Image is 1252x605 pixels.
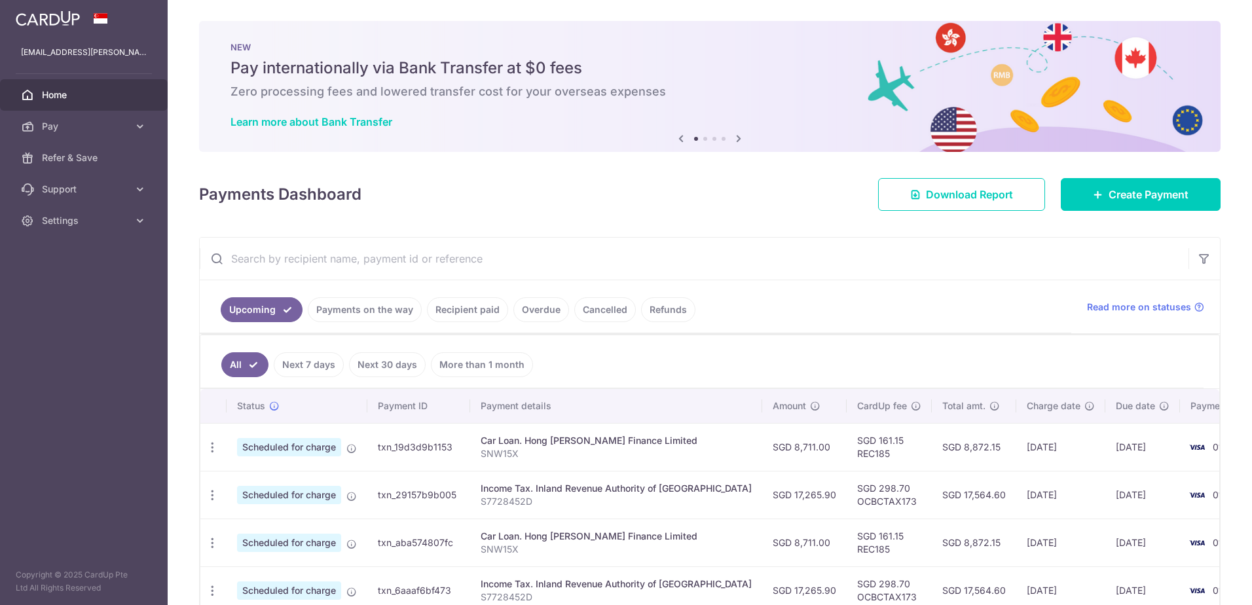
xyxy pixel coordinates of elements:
span: Read more on statuses [1087,301,1191,314]
img: Bank Card [1184,439,1210,455]
a: Upcoming [221,297,303,322]
p: S7728452D [481,591,752,604]
img: Bank transfer banner [199,21,1221,152]
p: NEW [230,42,1189,52]
p: S7728452D [481,495,752,508]
span: 0136 [1213,585,1234,596]
td: [DATE] [1016,519,1105,566]
span: Status [237,399,265,412]
span: Scheduled for charge [237,438,341,456]
span: Home [42,88,128,101]
span: 0136 [1213,537,1234,548]
span: Scheduled for charge [237,534,341,552]
th: Payment ID [367,389,470,423]
td: [DATE] [1016,471,1105,519]
img: Bank Card [1184,583,1210,598]
div: Income Tax. Inland Revenue Authority of [GEOGRAPHIC_DATA] [481,482,752,495]
td: txn_aba574807fc [367,519,470,566]
span: Pay [42,120,128,133]
a: Cancelled [574,297,636,322]
img: Bank Card [1184,535,1210,551]
a: Read more on statuses [1087,301,1204,314]
td: SGD 8,872.15 [932,423,1016,471]
td: [DATE] [1105,471,1180,519]
div: Car Loan. Hong [PERSON_NAME] Finance Limited [481,530,752,543]
div: Car Loan. Hong [PERSON_NAME] Finance Limited [481,434,752,447]
a: Refunds [641,297,695,322]
td: SGD 17,564.60 [932,471,1016,519]
a: More than 1 month [431,352,533,377]
span: Total amt. [942,399,985,412]
a: Overdue [513,297,569,322]
span: 0136 [1213,489,1234,500]
div: Income Tax. Inland Revenue Authority of [GEOGRAPHIC_DATA] [481,577,752,591]
span: 0136 [1213,441,1234,452]
h6: Zero processing fees and lowered transfer cost for your overseas expenses [230,84,1189,100]
td: txn_19d3d9b1153 [367,423,470,471]
span: Refer & Save [42,151,128,164]
a: Next 30 days [349,352,426,377]
td: [DATE] [1105,423,1180,471]
span: Scheduled for charge [237,486,341,504]
span: Scheduled for charge [237,581,341,600]
td: SGD 298.70 OCBCTAX173 [847,471,932,519]
td: [DATE] [1016,423,1105,471]
td: SGD 8,711.00 [762,423,847,471]
span: Create Payment [1109,187,1188,202]
span: Amount [773,399,806,412]
span: Due date [1116,399,1155,412]
td: txn_29157b9b005 [367,471,470,519]
a: Learn more about Bank Transfer [230,115,392,128]
h4: Payments Dashboard [199,183,361,206]
td: SGD 8,711.00 [762,519,847,566]
a: Next 7 days [274,352,344,377]
span: Charge date [1027,399,1080,412]
td: SGD 161.15 REC185 [847,519,932,566]
a: Payments on the way [308,297,422,322]
span: Settings [42,214,128,227]
a: All [221,352,268,377]
input: Search by recipient name, payment id or reference [200,238,1188,280]
p: SNW15X [481,543,752,556]
span: Download Report [926,187,1013,202]
p: SNW15X [481,447,752,460]
span: Support [42,183,128,196]
img: CardUp [16,10,80,26]
h5: Pay internationally via Bank Transfer at $0 fees [230,58,1189,79]
a: Create Payment [1061,178,1221,211]
img: Bank Card [1184,487,1210,503]
a: Recipient paid [427,297,508,322]
th: Payment details [470,389,762,423]
span: CardUp fee [857,399,907,412]
td: SGD 161.15 REC185 [847,423,932,471]
td: SGD 8,872.15 [932,519,1016,566]
td: [DATE] [1105,519,1180,566]
a: Download Report [878,178,1045,211]
p: [EMAIL_ADDRESS][PERSON_NAME][DOMAIN_NAME] [21,46,147,59]
td: SGD 17,265.90 [762,471,847,519]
